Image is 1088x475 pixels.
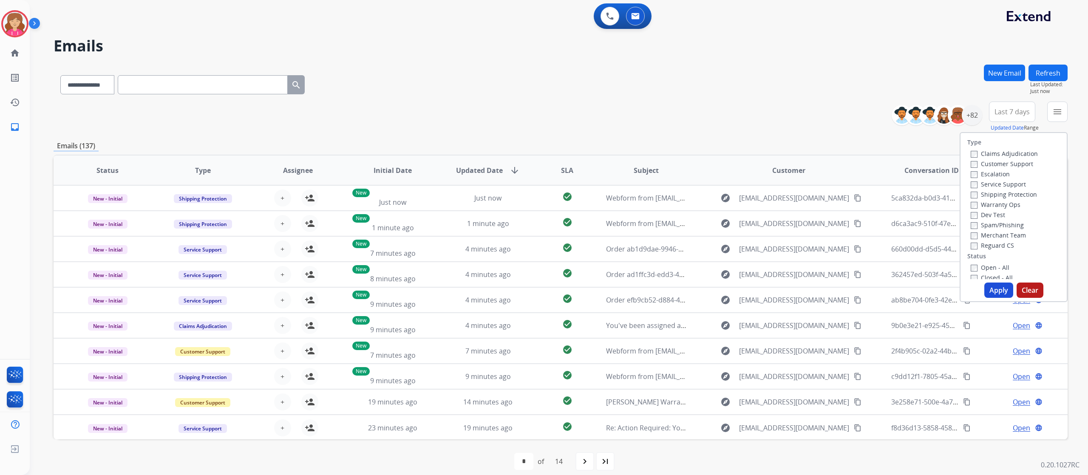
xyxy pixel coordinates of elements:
input: Warranty Ops [971,202,977,209]
mat-icon: content_copy [854,322,861,329]
span: Range [991,124,1039,131]
span: Shipping Protection [174,194,232,203]
span: Open [1013,346,1030,356]
mat-icon: content_copy [854,347,861,355]
mat-icon: content_copy [963,322,971,329]
span: ab8be704-0fe3-42ef-92f7-e92a36d5d02b [891,295,1019,305]
button: + [274,317,291,334]
input: Open - All [971,265,977,271]
input: Reguard CS [971,243,977,249]
span: 5ca832da-b0d3-41e8-9717-974086b3d2b3 [891,193,1024,203]
input: Customer Support [971,161,977,168]
span: Shipping Protection [174,220,232,229]
mat-icon: person_add [305,397,315,407]
h2: Emails [54,37,1068,54]
span: c9dd12f1-7805-45a9-a01c-34ea000dbc8f [891,372,1019,381]
button: Updated Date [991,124,1024,131]
span: Open [1013,423,1030,433]
p: New [352,189,370,197]
button: + [274,266,291,283]
mat-icon: check_circle [562,217,572,227]
span: [EMAIL_ADDRESS][DOMAIN_NAME] [739,295,849,305]
label: Shipping Protection [971,190,1037,198]
label: Dev Test [971,211,1005,219]
button: Clear [1017,283,1043,298]
span: 9 minutes ago [465,372,511,381]
span: [EMAIL_ADDRESS][DOMAIN_NAME] [739,371,849,382]
span: Status [96,165,119,175]
span: 362457ed-503f-4a58-a1aa-d27d50ac1f17 [891,270,1020,279]
p: New [352,316,370,325]
label: Escalation [971,170,1010,178]
label: Warranty Ops [971,201,1020,209]
div: +82 [962,105,982,125]
mat-icon: content_copy [854,296,861,304]
span: 3e258e71-500e-4a7b-8c40-dcbeef6edf3d [891,397,1020,407]
mat-icon: person_add [305,244,315,254]
span: 2f4b905c-02a2-44bb-a80a-bba0ed0d6ddf [891,346,1022,356]
mat-icon: explore [720,371,731,382]
span: 9 minutes ago [370,325,416,334]
span: [EMAIL_ADDRESS][DOMAIN_NAME] [739,193,849,203]
span: 4 minutes ago [465,270,511,279]
span: New - Initial [88,424,127,433]
button: Apply [984,283,1013,298]
span: New - Initial [88,296,127,305]
mat-icon: content_copy [854,194,861,202]
span: 19 minutes ago [368,397,417,407]
mat-icon: menu [1052,107,1062,117]
button: + [274,215,291,232]
span: 1 minute ago [467,219,509,228]
span: Service Support [178,424,227,433]
input: Closed - All [971,275,977,282]
span: 8 minutes ago [370,274,416,283]
input: Escalation [971,171,977,178]
mat-icon: content_copy [963,398,971,406]
span: + [280,244,284,254]
input: Spam/Phishing [971,222,977,229]
span: + [280,320,284,331]
span: 4 minutes ago [465,321,511,330]
button: + [274,368,291,385]
span: + [280,193,284,203]
button: + [274,291,291,308]
span: Type [195,165,211,175]
mat-icon: explore [720,295,731,305]
span: 9 minutes ago [370,300,416,309]
span: 7 minutes ago [370,351,416,360]
span: + [280,218,284,229]
span: 7 minutes ago [465,346,511,356]
span: [EMAIL_ADDRESS][DOMAIN_NAME] [739,423,849,433]
span: New - Initial [88,220,127,229]
span: [EMAIL_ADDRESS][DOMAIN_NAME] [739,244,849,254]
span: Updated Date [456,165,503,175]
mat-icon: language [1035,373,1043,380]
mat-icon: check_circle [562,192,572,202]
mat-icon: inbox [10,122,20,132]
mat-icon: content_copy [963,373,971,380]
mat-icon: person_add [305,269,315,280]
input: Service Support [971,181,977,188]
span: Service Support [178,271,227,280]
span: + [280,295,284,305]
input: Dev Test [971,212,977,219]
p: New [352,291,370,299]
span: 4 minutes ago [465,244,511,254]
mat-icon: check_circle [562,294,572,304]
span: Re: Action Required: You've been assigned a new service order: 86b4d078-fd02-4dad-9e58-961a682e2e16 [606,423,941,433]
mat-icon: check_circle [562,370,572,380]
span: Assignee [283,165,313,175]
button: + [274,342,291,359]
input: Shipping Protection [971,192,977,198]
p: 0.20.1027RC [1041,460,1079,470]
button: + [274,189,291,206]
label: Open - All [971,263,1009,271]
button: + [274,419,291,436]
span: Order efb9cb52-d884-48b0-9661-a692bb38bfc5 [606,295,756,305]
button: New Email [984,65,1025,81]
button: Refresh [1028,65,1068,81]
mat-icon: navigate_next [580,456,590,467]
span: Customer [772,165,805,175]
span: [EMAIL_ADDRESS][DOMAIN_NAME] [739,218,849,229]
mat-icon: content_copy [854,245,861,253]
